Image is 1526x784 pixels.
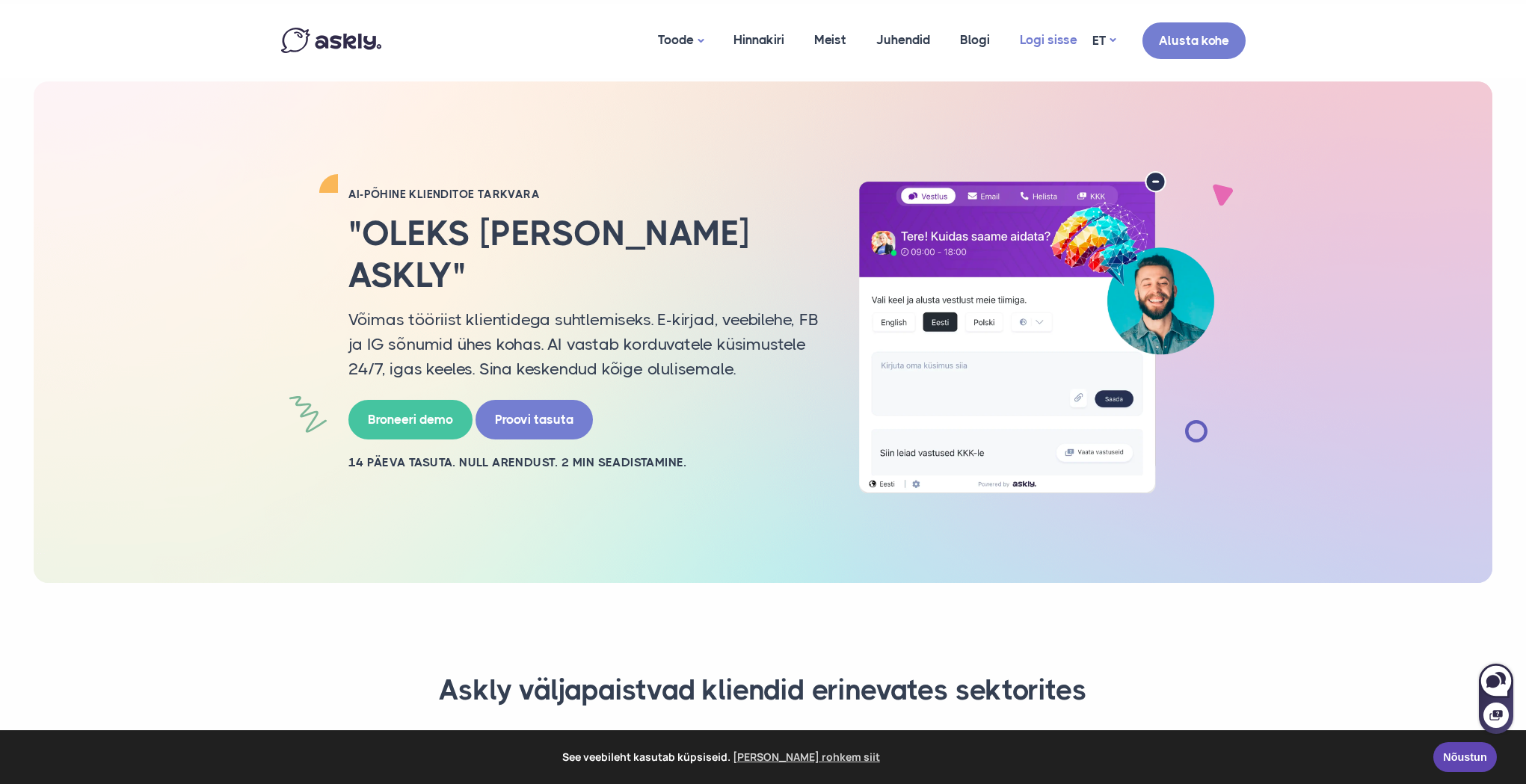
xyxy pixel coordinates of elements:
[348,307,819,381] p: Võimas tööriist klientidega suhtlemiseks. E-kirjad, veebilehe, FB ja IG sõnumid ühes kohas. AI va...
[348,454,819,471] h2: 14 PÄEVA TASUTA. NULL ARENDUST. 2 MIN SEADISTAMINE.
[476,400,593,439] a: Proovi tasuta
[799,4,861,76] a: Meist
[1433,742,1497,772] a: Nõustun
[1477,661,1515,735] iframe: Askly chat
[842,171,1231,494] img: AI multilingual chat
[348,187,819,202] h2: AI-PÕHINE KLIENDITOE TARKVARA
[300,673,1227,709] h3: Askly väljapaistvad kliendid erinevates sektorites
[730,746,882,768] a: learn more about cookies
[281,28,381,53] img: Askly
[1005,4,1092,76] a: Logi sisse
[348,400,473,439] a: Broneeri demo
[861,4,945,76] a: Juhendid
[348,213,819,295] h2: "Oleks [PERSON_NAME] Askly"
[643,4,719,78] a: Toode
[1142,22,1246,59] a: Alusta kohe
[1092,30,1116,52] a: ET
[22,746,1423,768] span: See veebileht kasutab küpsiseid.
[945,4,1005,76] a: Blogi
[719,4,799,76] a: Hinnakiri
